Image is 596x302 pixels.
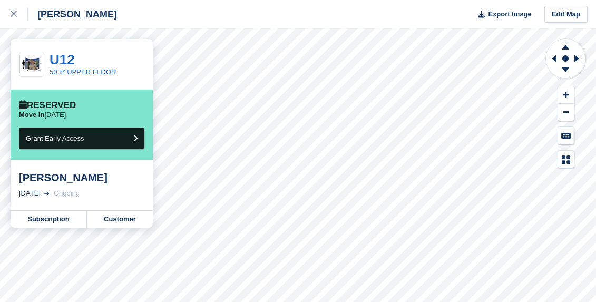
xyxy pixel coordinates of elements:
div: [PERSON_NAME] [28,8,117,21]
div: Reserved [19,100,76,111]
a: Customer [87,211,153,228]
a: 50 ft² UPPER FLOOR [50,68,116,76]
button: Zoom In [558,86,574,104]
p: [DATE] [19,111,66,119]
div: [PERSON_NAME] [19,171,144,184]
img: arrow-right-light-icn-cde0832a797a2874e46488d9cf13f60e5c3a73dbe684e267c42b8395dfbc2abf.svg [44,191,50,196]
button: Export Image [472,6,532,23]
a: Edit Map [544,6,588,23]
span: Grant Early Access [26,134,84,142]
span: Export Image [488,9,531,20]
div: Ongoing [54,188,80,199]
a: U12 [50,52,75,67]
img: Screenshot%202025-09-17%20at%2011.55.07.png [19,55,44,73]
button: Map Legend [558,151,574,168]
button: Zoom Out [558,104,574,121]
a: Subscription [11,211,87,228]
span: Move in [19,111,44,119]
div: [DATE] [19,188,41,199]
button: Grant Early Access [19,128,144,149]
button: Keyboard Shortcuts [558,127,574,144]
